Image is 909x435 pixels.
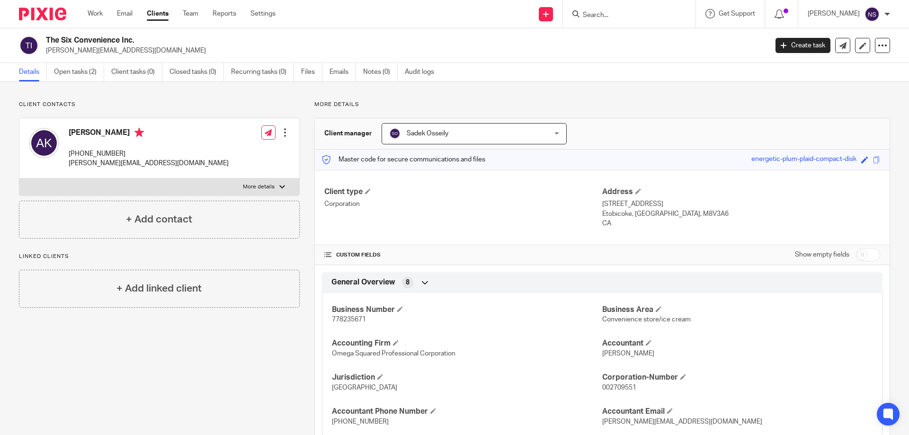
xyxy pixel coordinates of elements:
[19,63,47,81] a: Details
[330,63,356,81] a: Emails
[602,384,636,391] span: 002709551
[332,407,602,417] h4: Accountant Phone Number
[111,63,162,81] a: Client tasks (0)
[332,384,397,391] span: [GEOGRAPHIC_DATA]
[324,129,372,138] h3: Client manager
[602,407,873,417] h4: Accountant Email
[407,130,448,137] span: Sadek Osseily
[719,10,755,17] span: Get Support
[134,128,144,137] i: Primary
[602,418,762,425] span: [PERSON_NAME][EMAIL_ADDRESS][DOMAIN_NAME]
[332,373,602,382] h4: Jurisdiction
[602,350,654,357] span: [PERSON_NAME]
[602,187,880,197] h4: Address
[324,187,602,197] h4: Client type
[808,9,860,18] p: [PERSON_NAME]
[88,9,103,18] a: Work
[69,128,229,140] h4: [PERSON_NAME]
[332,316,366,323] span: 778235671
[363,63,398,81] a: Notes (0)
[19,253,300,260] p: Linked clients
[602,209,880,219] p: Etobicoke, [GEOGRAPHIC_DATA], M8V3A6
[169,63,224,81] a: Closed tasks (0)
[126,212,192,227] h4: + Add contact
[19,8,66,20] img: Pixie
[19,101,300,108] p: Client contacts
[864,7,880,22] img: svg%3E
[602,199,880,209] p: [STREET_ADDRESS]
[331,277,395,287] span: General Overview
[332,338,602,348] h4: Accounting Firm
[582,11,667,20] input: Search
[602,338,873,348] h4: Accountant
[243,183,275,191] p: More details
[19,36,39,55] img: svg%3E
[46,46,761,55] p: [PERSON_NAME][EMAIL_ADDRESS][DOMAIN_NAME]
[250,9,276,18] a: Settings
[602,373,873,382] h4: Corporation-Number
[332,350,455,357] span: Omega Squared Professional Corporation
[602,316,691,323] span: Convenience store/ice cream
[231,63,294,81] a: Recurring tasks (0)
[324,251,602,259] h4: CUSTOM FIELDS
[69,149,229,159] p: [PHONE_NUMBER]
[301,63,322,81] a: Files
[183,9,198,18] a: Team
[389,128,401,139] img: svg%3E
[69,159,229,168] p: [PERSON_NAME][EMAIL_ADDRESS][DOMAIN_NAME]
[795,250,849,259] label: Show empty fields
[46,36,618,45] h2: The Six Convenience Inc.
[332,305,602,315] h4: Business Number
[751,154,856,165] div: energetic-plum-plaid-compact-disk
[54,63,104,81] a: Open tasks (2)
[602,219,880,228] p: CA
[405,63,441,81] a: Audit logs
[406,278,410,287] span: 8
[602,305,873,315] h4: Business Area
[117,9,133,18] a: Email
[322,155,485,164] p: Master code for secure communications and files
[775,38,830,53] a: Create task
[324,199,602,209] p: Corporation
[314,101,890,108] p: More details
[332,418,389,425] span: [PHONE_NUMBER]
[147,9,169,18] a: Clients
[29,128,59,158] img: svg%3E
[116,281,202,296] h4: + Add linked client
[213,9,236,18] a: Reports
